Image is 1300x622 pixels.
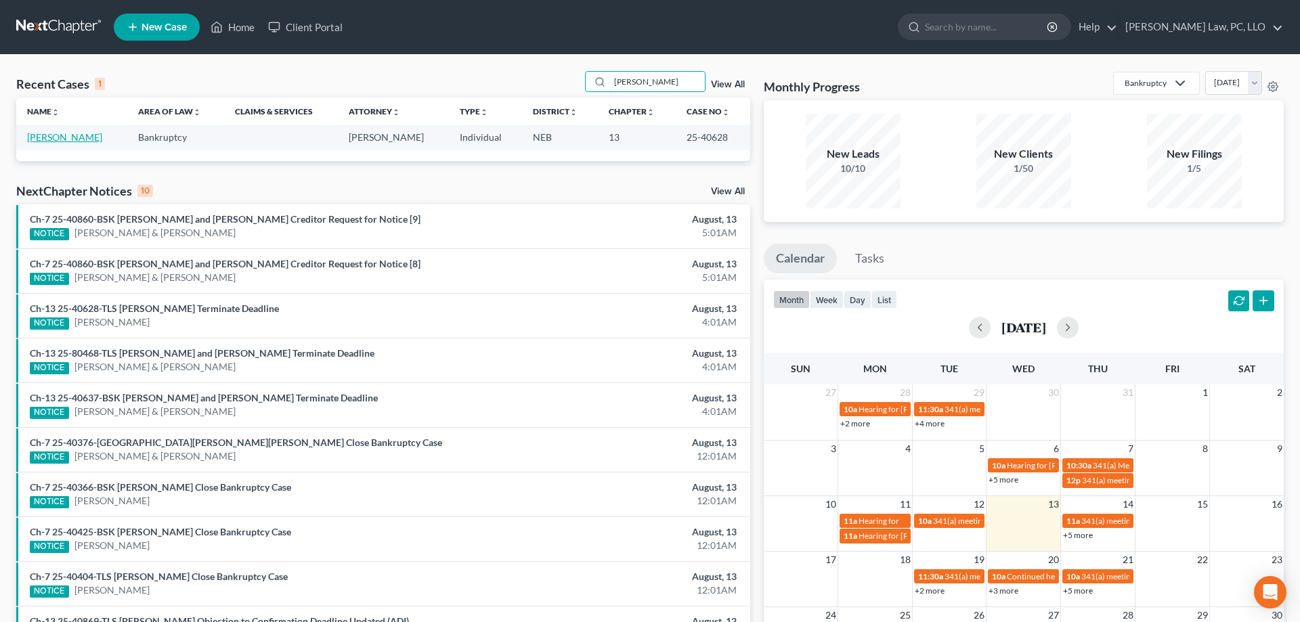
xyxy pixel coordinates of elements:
[510,405,737,418] div: 4:01AM
[261,15,349,39] a: Client Portal
[764,244,837,273] a: Calendar
[30,451,69,464] div: NOTICE
[30,481,291,493] a: Ch-7 25-40366-BSK [PERSON_NAME] Close Bankruptcy Case
[1196,496,1209,512] span: 15
[859,516,899,526] span: Hearing for
[510,271,737,284] div: 5:01AM
[16,183,153,199] div: NextChapter Notices
[898,496,912,512] span: 11
[676,125,750,150] td: 25-40628
[647,108,655,116] i: unfold_more
[460,106,488,116] a: Typeunfold_more
[945,571,1075,581] span: 341(a) meeting for [PERSON_NAME]
[510,213,737,226] div: August, 13
[74,315,150,329] a: [PERSON_NAME]
[74,539,150,552] a: [PERSON_NAME]
[925,14,1049,39] input: Search by name...
[569,108,578,116] i: unfold_more
[74,405,236,418] a: [PERSON_NAME] & [PERSON_NAME]
[1066,571,1080,581] span: 10a
[1093,460,1296,470] span: 341(a) Meeting for [PERSON_NAME] & [PERSON_NAME]
[74,360,236,374] a: [PERSON_NAME] & [PERSON_NAME]
[1007,571,1150,581] span: Continued hearing for [PERSON_NAME]
[510,360,737,374] div: 4:01AM
[904,441,912,457] span: 4
[1254,576,1286,608] div: Open Intercom Messenger
[27,131,102,143] a: [PERSON_NAME]
[30,362,69,374] div: NOTICE
[844,516,857,526] span: 11a
[978,441,986,457] span: 5
[74,226,236,240] a: [PERSON_NAME] & [PERSON_NAME]
[533,106,578,116] a: Districtunfold_more
[204,15,261,39] a: Home
[30,303,279,314] a: Ch-13 25-40628-TLS [PERSON_NAME] Terminate Deadline
[972,384,986,401] span: 29
[1082,475,1213,485] span: 341(a) meeting for [PERSON_NAME]
[30,541,69,553] div: NOTICE
[193,108,201,116] i: unfold_more
[1063,585,1093,596] a: +5 more
[1047,384,1060,401] span: 30
[863,363,887,374] span: Mon
[918,571,943,581] span: 11:30a
[1121,384,1135,401] span: 31
[972,552,986,568] span: 19
[976,162,1071,175] div: 1/50
[392,108,400,116] i: unfold_more
[30,571,288,582] a: Ch-7 25-40404-TLS [PERSON_NAME] Close Bankruptcy Case
[1238,363,1255,374] span: Sat
[16,76,105,92] div: Recent Cases
[976,146,1071,162] div: New Clients
[915,418,945,428] a: +4 more
[449,125,522,150] td: Individual
[30,526,291,537] a: Ch-7 25-40425-BSK [PERSON_NAME] Close Bankruptcy Case
[829,441,838,457] span: 3
[1196,552,1209,568] span: 22
[1276,384,1284,401] span: 2
[510,436,737,449] div: August, 13
[74,449,236,463] a: [PERSON_NAME] & [PERSON_NAME]
[30,258,420,269] a: Ch-7 25-40860-BSK [PERSON_NAME] and [PERSON_NAME] Creditor Request for Notice [8]
[142,22,187,32] span: New Case
[722,108,730,116] i: unfold_more
[687,106,730,116] a: Case Nounfold_more
[1201,441,1209,457] span: 8
[1125,77,1167,89] div: Bankruptcy
[510,539,737,552] div: 12:01AM
[940,363,958,374] span: Tue
[30,437,442,448] a: Ch-7 25-40376-[GEOGRAPHIC_DATA][PERSON_NAME][PERSON_NAME] Close Bankruptcy Case
[30,407,69,419] div: NOTICE
[1270,552,1284,568] span: 23
[610,72,705,91] input: Search by name...
[510,570,737,583] div: August, 13
[338,125,449,150] td: [PERSON_NAME]
[1063,530,1093,540] a: +5 more
[51,108,60,116] i: unfold_more
[824,552,838,568] span: 17
[74,583,150,597] a: [PERSON_NAME]
[898,552,912,568] span: 18
[510,315,737,329] div: 4:01AM
[137,185,153,197] div: 10
[1047,496,1060,512] span: 13
[510,449,737,463] div: 12:01AM
[1121,552,1135,568] span: 21
[30,317,69,330] div: NOTICE
[824,384,838,401] span: 27
[1121,496,1135,512] span: 14
[859,531,1036,541] span: Hearing for [PERSON_NAME] & [PERSON_NAME]
[510,302,737,315] div: August, 13
[844,531,857,541] span: 11a
[915,585,945,596] a: +2 more
[1047,552,1060,568] span: 20
[806,146,901,162] div: New Leads
[1012,363,1035,374] span: Wed
[349,106,400,116] a: Attorneyunfold_more
[711,80,745,89] a: View All
[1001,320,1046,334] h2: [DATE]
[810,290,844,309] button: week
[843,244,896,273] a: Tasks
[1007,460,1112,470] span: Hearing for [PERSON_NAME]
[127,125,224,150] td: Bankruptcy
